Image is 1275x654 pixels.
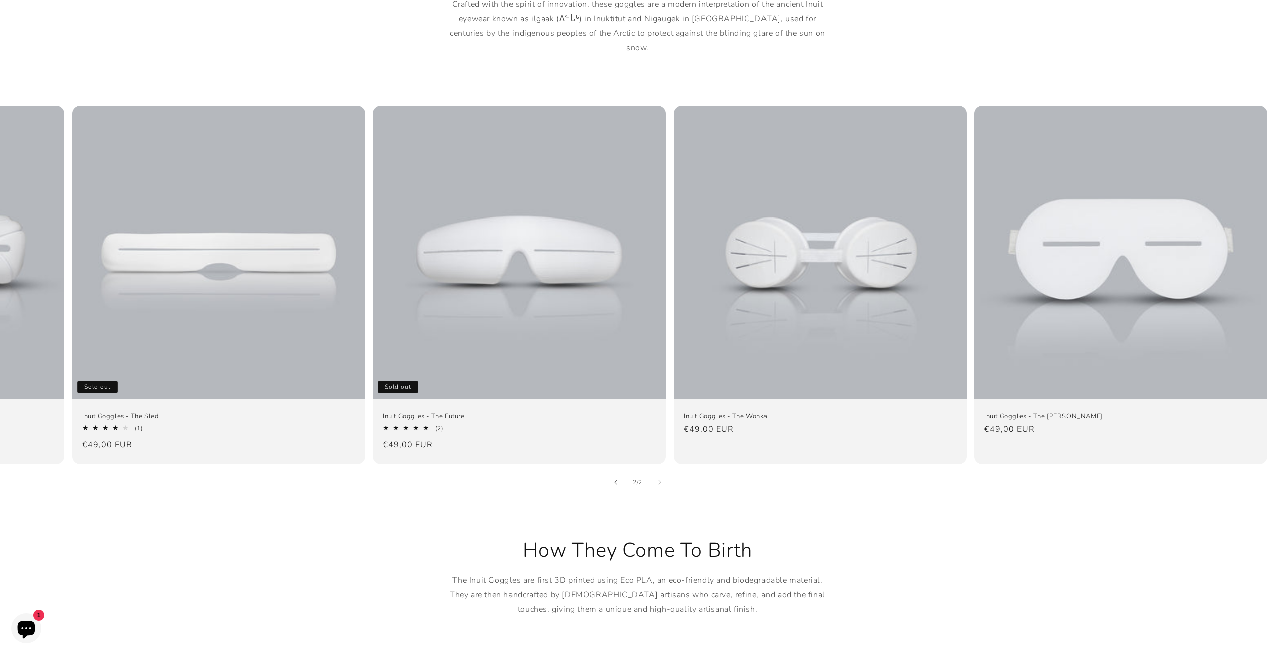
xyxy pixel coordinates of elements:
span: 2 [638,477,642,487]
p: The Inuit Goggles are first 3D printed using Eco PLA, an eco-friendly and biodegradable material.... [442,573,833,616]
a: Inuit Goggles - The Future [383,412,656,420]
button: Slide left [605,471,627,493]
inbox-online-store-chat: Shopify online store chat [8,613,44,646]
a: Inuit Goggles - The Sled [82,412,355,420]
span: / [637,477,639,487]
a: Inuit Goggles - The [PERSON_NAME] [984,412,1257,420]
button: Slide right [649,471,671,493]
h2: How They Come To Birth [442,537,833,563]
a: Inuit Goggles - The Wonka [684,412,957,420]
span: 2 [633,477,637,487]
